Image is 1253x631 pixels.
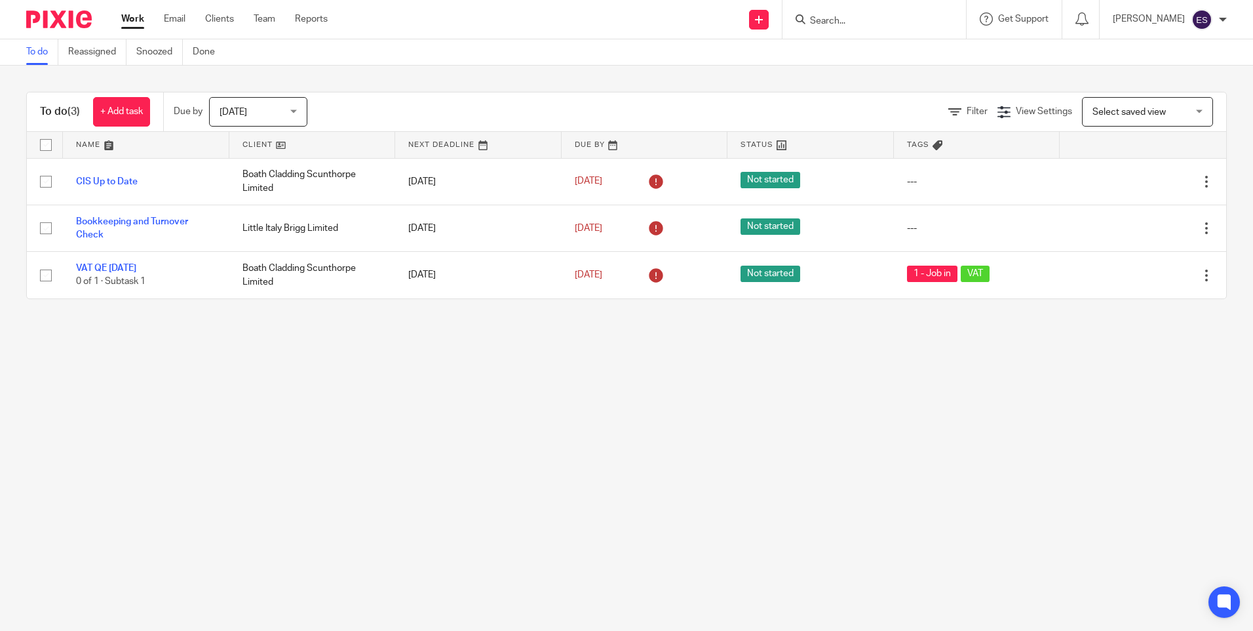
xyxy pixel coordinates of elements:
[76,264,136,273] a: VAT QE [DATE]
[1113,12,1185,26] p: [PERSON_NAME]
[205,12,234,26] a: Clients
[395,158,562,205] td: [DATE]
[295,12,328,26] a: Reports
[121,12,144,26] a: Work
[1016,107,1072,116] span: View Settings
[967,107,988,116] span: Filter
[174,105,202,118] p: Due by
[907,266,957,282] span: 1 - Job in
[26,10,92,28] img: Pixie
[67,106,80,117] span: (3)
[136,39,183,65] a: Snoozed
[1092,108,1166,117] span: Select saved view
[907,175,1047,188] div: ---
[575,270,602,279] span: [DATE]
[998,14,1049,24] span: Get Support
[1191,9,1212,30] img: svg%3E
[76,277,145,287] span: 0 of 1 · Subtask 1
[961,266,990,282] span: VAT
[254,12,275,26] a: Team
[575,177,602,186] span: [DATE]
[229,252,396,298] td: Boath Cladding Scunthorpe Limited
[164,12,185,26] a: Email
[395,205,562,251] td: [DATE]
[741,218,800,235] span: Not started
[26,39,58,65] a: To do
[76,177,138,186] a: CIS Up to Date
[741,172,800,188] span: Not started
[907,141,929,148] span: Tags
[68,39,126,65] a: Reassigned
[76,217,188,239] a: Bookkeeping and Turnover Check
[229,205,396,251] td: Little Italy Brigg Limited
[93,97,150,127] a: + Add task
[220,108,247,117] span: [DATE]
[229,158,396,205] td: Boath Cladding Scunthorpe Limited
[809,16,927,28] input: Search
[907,222,1047,235] div: ---
[395,252,562,298] td: [DATE]
[575,224,602,233] span: [DATE]
[193,39,225,65] a: Done
[40,105,80,119] h1: To do
[741,266,800,282] span: Not started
